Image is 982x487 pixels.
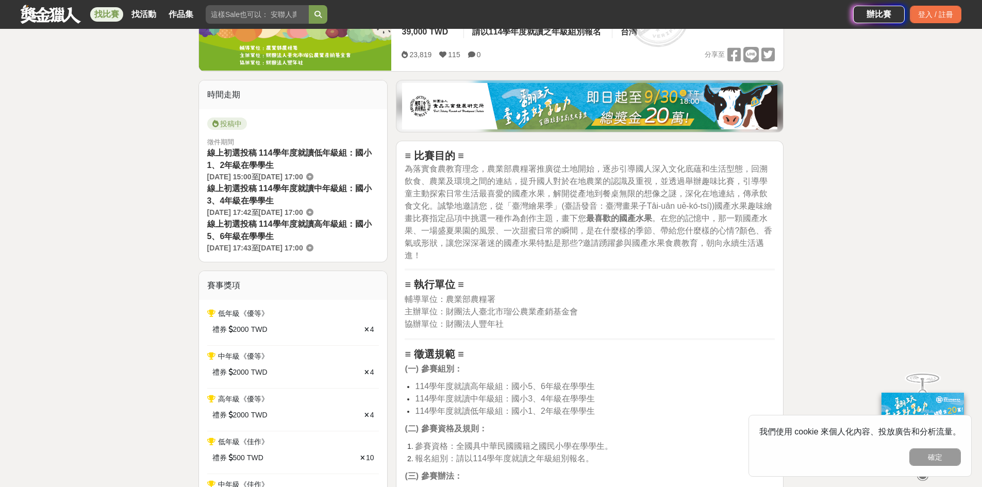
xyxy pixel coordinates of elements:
[402,27,448,36] span: 39,000 TWD
[247,452,263,463] span: TWD
[405,424,487,433] strong: (二) 參賽資格及規則：
[233,410,249,421] span: 2000
[586,214,652,223] strong: 最喜歡的國產水果
[251,367,268,378] span: TWD
[909,448,961,466] button: 確定
[259,244,303,252] span: [DATE] 17:00
[759,427,961,436] span: 我們使用 cookie 來個人化內容、投放廣告和分析流量。
[415,407,595,415] span: 114學年度就讀低年級組：國小1、2年級在學學生
[218,438,269,446] span: 低年級《佳作》
[207,244,252,252] span: [DATE] 17:43
[405,364,462,373] strong: (一) 參賽組別：
[233,367,249,378] span: 2000
[199,271,388,300] div: 賽事獎項
[212,410,227,421] span: 禮券
[90,7,123,22] a: 找比賽
[405,348,463,360] strong: ≡ 徵選規範 ≡
[370,325,374,333] span: 4
[207,173,252,181] span: [DATE] 15:00
[233,452,245,463] span: 500
[405,320,504,328] span: 協辦單位：財團法人豐年社
[405,279,463,290] strong: ≡ 執行單位 ≡
[405,295,495,304] span: 輔導單位：農業部農糧署
[212,324,227,335] span: 禮券
[405,472,462,480] strong: (三) 參賽辦法：
[218,395,269,403] span: 高年級《優等》
[207,184,372,205] span: 線上初選投稿 114學年度就讀中年級組：國小3、4年級在學學生
[881,393,964,461] img: ff197300-f8ee-455f-a0ae-06a3645bc375.jpg
[252,173,259,181] span: 至
[405,164,772,260] span: 為落實食農教育理念，農業部農糧署推廣從土地開始，逐步引導國人深入文化底蘊和生活型態，回溯飲食、農業及環境之間的連結，提升國人對於在地農業的認識及重視，並透過舉辦趣味比賽，引導學童主動探索日常生活...
[252,244,259,252] span: 至
[405,150,463,161] strong: ≡ 比賽目的 ≡
[207,138,234,146] span: 徵件期間
[448,51,460,59] span: 115
[212,367,227,378] span: 禮券
[366,454,374,462] span: 10
[405,307,578,316] span: 主辦單位：財團法人臺北市瑠公農業產銷基金會
[705,47,725,62] span: 分享至
[853,6,905,23] a: 辦比賽
[127,7,160,22] a: 找活動
[207,117,247,130] span: 投稿中
[251,324,268,335] span: TWD
[206,5,309,24] input: 這樣Sale也可以： 安聯人壽創意銷售法募集
[251,410,268,421] span: TWD
[207,208,252,216] span: [DATE] 17:42
[402,83,777,129] img: b0ef2173-5a9d-47ad-b0e3-de335e335c0a.jpg
[472,27,602,36] span: 請以114學年度就讀之年級組別報名
[477,51,481,59] span: 0
[252,208,259,216] span: 至
[621,27,637,36] span: 台灣
[259,208,303,216] span: [DATE] 17:00
[415,382,595,391] span: 114學年度就讀高年級組：國小5、6年級在學學生
[910,6,961,23] div: 登入 / 註冊
[370,411,374,419] span: 4
[415,442,613,450] span: 參賽資格：全國具中華民國國籍之國民小學在學學生。
[207,220,372,241] span: 線上初選投稿 114學年度就讀高年級組：國小5、6年級在學學生
[207,148,372,170] span: 線上初選投稿 114學年度就讀低年級組：國小1、2年級在學學生
[259,173,303,181] span: [DATE] 17:00
[218,352,269,360] span: 中年級《優等》
[415,454,594,463] span: 報名組別：請以114學年度就讀之年級組別報名。
[415,394,595,403] span: 114學年度就讀中年級組：國小3、4年級在學學生
[199,80,388,109] div: 時間走期
[370,368,374,376] span: 4
[218,309,269,317] span: 低年級《優等》
[164,7,197,22] a: 作品集
[212,452,227,463] span: 禮券
[233,324,249,335] span: 2000
[409,51,431,59] span: 23,819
